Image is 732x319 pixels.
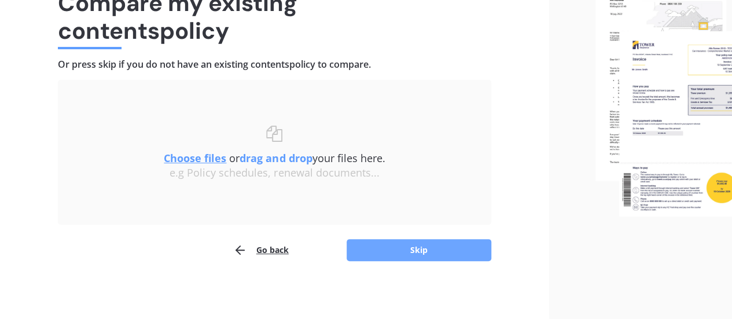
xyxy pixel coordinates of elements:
[81,167,468,179] div: e.g Policy schedules, renewal documents...
[164,151,226,165] u: Choose files
[347,239,491,261] button: Skip
[240,151,312,165] b: drag and drop
[164,151,385,165] span: or your files here.
[58,58,491,71] h4: Or press skip if you do not have an existing contents policy to compare.
[233,239,289,262] button: Go back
